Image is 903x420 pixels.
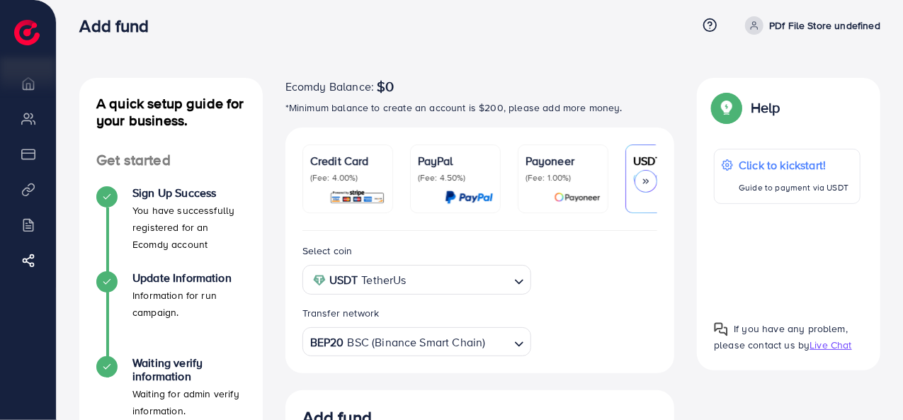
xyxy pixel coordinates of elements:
[377,78,394,95] span: $0
[302,244,353,258] label: Select coin
[329,270,358,290] strong: USDT
[411,269,509,291] input: Search for option
[714,322,848,352] span: If you have any problem, please contact us by
[526,152,601,169] p: Payoneer
[79,152,263,169] h4: Get started
[302,306,380,320] label: Transfer network
[739,157,848,174] p: Click to kickstart!
[751,99,780,116] p: Help
[554,189,601,205] img: card
[285,78,374,95] span: Ecomdy Balance:
[132,271,246,285] h4: Update Information
[285,99,675,116] p: *Minimum balance to create an account is $200, please add more money.
[487,331,509,353] input: Search for option
[310,152,385,169] p: Credit Card
[769,17,880,34] p: PDf File Store undefined
[313,274,326,287] img: coin
[633,172,708,183] p: (Fee: 0.00%)
[526,172,601,183] p: (Fee: 1.00%)
[132,356,246,383] h4: Waiting verify information
[714,322,728,336] img: Popup guide
[739,16,880,35] a: PDf File Store undefined
[310,332,344,353] strong: BEP20
[132,287,246,321] p: Information for run campaign.
[810,338,851,352] span: Live Chat
[843,356,892,409] iframe: Chat
[302,327,532,356] div: Search for option
[79,186,263,271] li: Sign Up Success
[418,172,493,183] p: (Fee: 4.50%)
[445,189,493,205] img: card
[739,179,848,196] p: Guide to payment via USDT
[714,95,739,120] img: Popup guide
[79,95,263,129] h4: A quick setup guide for your business.
[329,189,385,205] img: card
[132,202,246,253] p: You have successfully registered for an Ecomdy account
[302,265,532,294] div: Search for option
[132,186,246,200] h4: Sign Up Success
[79,16,160,36] h3: Add fund
[348,332,486,353] span: BSC (Binance Smart Chain)
[361,270,406,290] span: TetherUs
[79,271,263,356] li: Update Information
[633,152,708,169] p: USDT
[310,172,385,183] p: (Fee: 4.00%)
[132,385,246,419] p: Waiting for admin verify information.
[14,20,40,45] img: logo
[418,152,493,169] p: PayPal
